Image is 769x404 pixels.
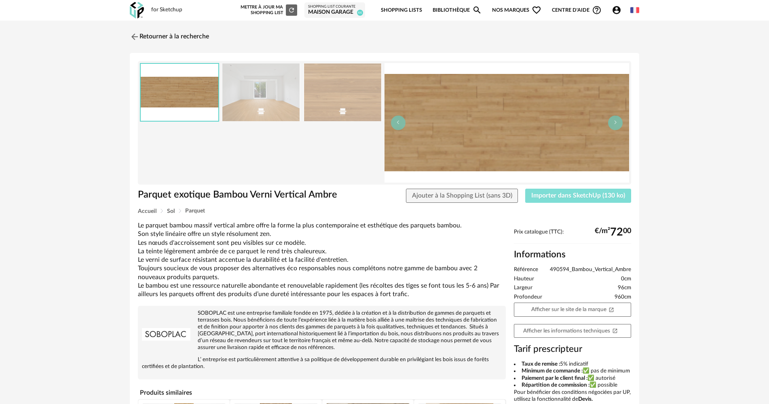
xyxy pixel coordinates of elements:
img: OXP [130,2,144,19]
span: Account Circle icon [612,5,621,15]
h2: Informations [514,249,631,261]
h4: Produits similaires [138,387,506,399]
span: 960cm [615,294,631,301]
img: thumbnail.png [141,64,218,121]
b: Paiement par le client final : [522,375,587,381]
span: Centre d'aideHelp Circle Outline icon [552,5,602,15]
a: BibliothèqueMagnify icon [433,1,482,20]
img: brand logo [142,310,190,358]
b: Devis. [578,396,593,402]
b: Minimum de commande : [522,368,583,374]
img: fr [630,6,639,15]
img: Bambouverticalambregoodjpg_66544387b2ccf.jpg [222,63,300,121]
div: maison garage [308,9,361,16]
h3: Tarif prescripteur [514,343,631,355]
div: €/m² 00 [595,229,631,236]
img: thumbnail.png [384,63,629,183]
a: Retourner à la recherche [130,28,209,46]
div: Breadcrumb [138,208,631,214]
span: 96cm [618,284,631,292]
span: 72 [610,229,623,236]
span: Sol [167,208,175,214]
div: Mettre à jour ma Shopping List [239,4,297,16]
li: ✅ autorisé [514,375,631,382]
button: Importer dans SketchUp (130 ko) [525,189,631,203]
li: 5% indicatif [514,361,631,368]
span: Open In New icon [608,306,614,312]
a: Afficher les informations techniquesOpen In New icon [514,324,631,338]
span: Account Circle icon [612,5,625,15]
span: Accueil [138,208,156,214]
div: Shopping List courante [308,4,361,9]
span: Référence [514,266,538,274]
a: Afficher sur le site de la marqueOpen In New icon [514,303,631,317]
p: SOBOPLAC est une entreprise familiale fondée en 1975, dédiée à la création et à la distribution d... [142,310,502,351]
b: Répartition de commission : [522,382,589,388]
span: 0cm [621,276,631,283]
button: Ajouter à la Shopping List (sans 3D) [406,189,518,203]
span: Largeur [514,284,532,292]
span: Heart Outline icon [532,5,541,15]
a: Shopping Lists [381,1,422,20]
span: Refresh icon [288,8,295,12]
span: Importer dans SketchUp (130 ko) [531,192,625,199]
img: Bambouverticalambregood3jpg_6654438820195.jpg [303,63,382,121]
h1: Parquet exotique Bambou Verni Vertical Ambre [138,189,339,201]
p: Pour bénéficier des conditions négociées par UP, utilisez la fonctionnalité de [514,389,631,403]
div: Le parquet bambou massif vertical ambre offre la forme la plus contemporaine et esthétique des pa... [138,221,506,299]
span: Open In New icon [612,328,618,333]
a: Shopping List courante maison garage 44 [308,4,361,16]
div: for Sketchup [151,6,182,14]
span: Profondeur [514,294,542,301]
span: Magnify icon [472,5,482,15]
div: Prix catalogue (TTC): [514,229,631,244]
span: Parquet [185,208,205,214]
img: svg+xml;base64,PHN2ZyB3aWR0aD0iMjQiIGhlaWdodD0iMjQiIHZpZXdCb3g9IjAgMCAyNCAyNCIgZmlsbD0ibm9uZSIgeG... [130,32,139,42]
span: Ajouter à la Shopping List (sans 3D) [412,192,512,199]
p: L’ entreprise est particulièrement attentive à sa politique de développement durable en privilégi... [142,356,502,370]
span: 490594_Bambou_Vertical_Ambre [550,266,631,274]
span: Nos marques [492,1,541,20]
b: Taux de remise : [522,361,560,367]
span: Hauteur [514,276,534,283]
span: 44 [357,10,363,16]
span: Help Circle Outline icon [592,5,602,15]
span: Afficher les informations techniques [523,328,618,334]
li: ✅ pas de minimum [514,368,631,375]
li: ✅ possible [514,382,631,389]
